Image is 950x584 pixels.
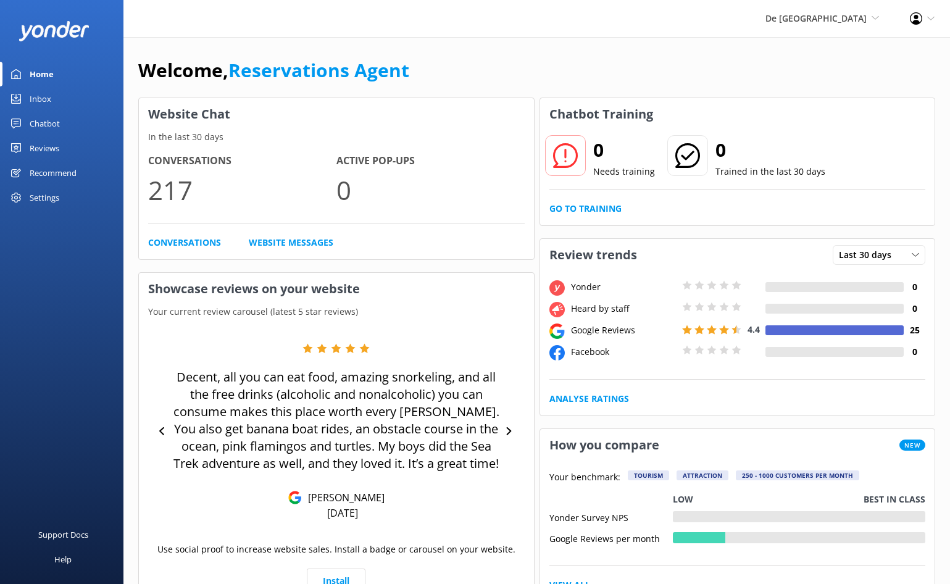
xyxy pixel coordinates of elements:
div: Reviews [30,136,59,161]
a: Reservations Agent [228,57,409,83]
p: Best in class [864,493,925,506]
p: [DATE] [327,506,358,520]
span: De [GEOGRAPHIC_DATA] [765,12,867,24]
div: Yonder Survey NPS [549,511,673,522]
a: Go to Training [549,202,622,215]
a: Analyse Ratings [549,392,629,406]
h4: 25 [904,323,925,337]
div: Inbox [30,86,51,111]
h4: Active Pop-ups [336,153,525,169]
div: Home [30,62,54,86]
p: Trained in the last 30 days [715,165,825,178]
img: Google Reviews [288,491,302,504]
p: Low [673,493,693,506]
span: 4.4 [748,323,760,335]
a: Website Messages [249,236,333,249]
div: Attraction [677,470,728,480]
h3: How you compare [540,429,669,461]
div: Facebook [568,345,679,359]
p: 217 [148,169,336,211]
div: Settings [30,185,59,210]
h4: 0 [904,302,925,315]
h3: Showcase reviews on your website [139,273,534,305]
h3: Review trends [540,239,646,271]
div: Recommend [30,161,77,185]
p: [PERSON_NAME] [302,491,385,504]
h4: 0 [904,280,925,294]
p: Your current review carousel (latest 5 star reviews) [139,305,534,319]
p: Decent, all you can eat food, amazing snorkeling, and all the free drinks (alcoholic and nonalcoh... [172,369,500,472]
div: Google Reviews per month [549,532,673,543]
h4: Conversations [148,153,336,169]
p: 0 [336,169,525,211]
h4: 0 [904,345,925,359]
div: Google Reviews [568,323,679,337]
a: Conversations [148,236,221,249]
div: Support Docs [38,522,88,547]
p: Use social proof to increase website sales. Install a badge or carousel on your website. [157,543,515,556]
p: Needs training [593,165,655,178]
div: Help [54,547,72,572]
p: Your benchmark: [549,470,620,485]
div: Yonder [568,280,679,294]
h3: Website Chat [139,98,534,130]
div: Heard by staff [568,302,679,315]
h1: Welcome, [138,56,409,85]
div: Tourism [628,470,669,480]
h2: 0 [715,135,825,165]
h2: 0 [593,135,655,165]
span: New [899,440,925,451]
div: Chatbot [30,111,60,136]
span: Last 30 days [839,248,899,262]
h3: Chatbot Training [540,98,662,130]
p: In the last 30 days [139,130,534,144]
img: yonder-white-logo.png [19,21,90,41]
div: 250 - 1000 customers per month [736,470,859,480]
